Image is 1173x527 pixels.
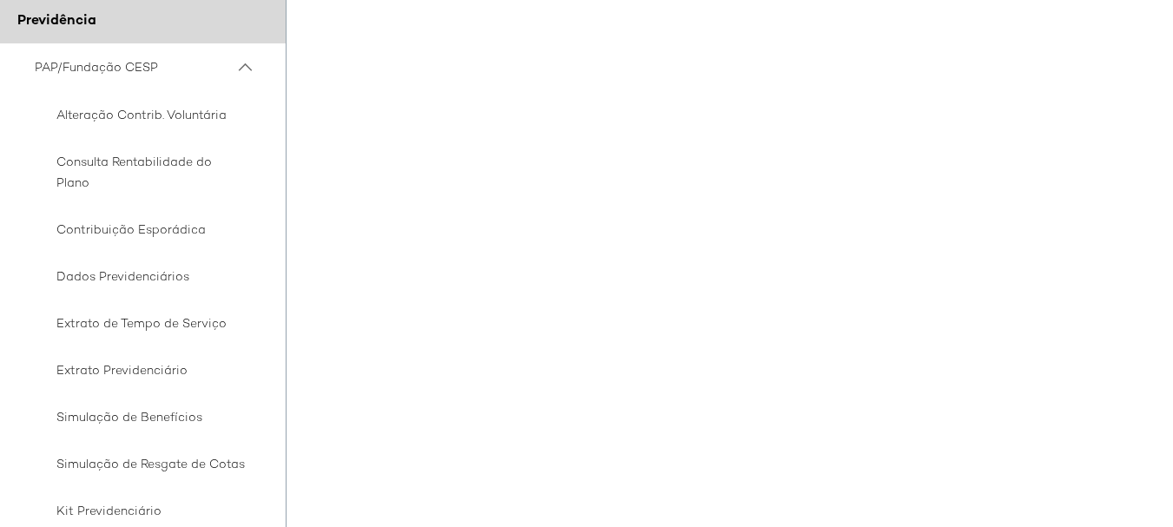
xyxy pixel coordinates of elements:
[35,266,246,287] span: Dados Previdenciários
[35,56,234,78] span: PAP/Fundação CESP
[35,500,246,521] span: Kit Previdenciário
[35,104,246,125] span: Alteração Contrib. Voluntária
[35,406,246,427] span: Simulação de Benefícios
[35,359,246,380] span: Extrato Previdenciário
[35,151,246,193] span: Consulta Rentabilidade do Plano
[35,219,246,240] span: Contribuição Esporádica
[35,453,246,474] span: Simulação de Resgate de Cotas
[17,10,96,29] span: Previdência
[35,313,246,333] span: Extrato de Tempo de Serviço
